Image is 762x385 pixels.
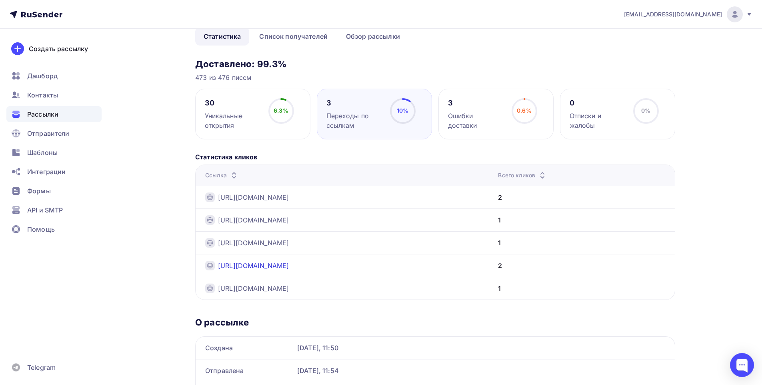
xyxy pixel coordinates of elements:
span: 6.3% [274,107,288,114]
div: 473 из 476 писем [195,73,675,82]
div: Ошибки доставки [448,111,504,130]
a: Рассылки [6,106,102,122]
span: Интеграции [27,167,66,177]
span: 10% [397,107,408,114]
a: Дашборд [6,68,102,84]
a: [EMAIL_ADDRESS][DOMAIN_NAME] [624,6,752,22]
span: Telegram [27,363,56,372]
div: 3 [326,98,383,108]
div: 30 [205,98,261,108]
div: Уникальные открытия [205,111,261,130]
div: Всего кликов [498,171,547,179]
div: Переходы по ссылкам [326,111,383,130]
span: Дашборд [27,71,58,81]
a: Шаблоны [6,145,102,161]
a: [URL][DOMAIN_NAME] [218,238,289,248]
div: 2 [498,192,502,202]
a: Контакты [6,87,102,103]
a: [URL][DOMAIN_NAME] [218,284,289,293]
div: Отписки и жалобы [570,111,626,130]
span: Помощь [27,224,55,234]
div: 2 [498,261,502,270]
a: Список получателей [251,27,336,46]
a: [URL][DOMAIN_NAME] [218,261,289,270]
span: Шаблоны [27,148,58,157]
span: Формы [27,186,51,196]
div: [DATE], 11:54 [297,366,665,375]
h5: Статистика кликов [195,152,675,162]
a: [URL][DOMAIN_NAME] [218,215,289,225]
div: Ссылка [205,171,239,179]
div: [DATE], 11:50 [297,343,665,353]
a: Статистика [195,27,249,46]
div: Создана [205,343,291,353]
h3: О рассылке [195,317,675,328]
div: Отправлена [205,366,291,375]
span: 0% [641,107,650,114]
a: Формы [6,183,102,199]
div: 1 [498,215,501,225]
span: API и SMTP [27,205,63,215]
a: Отправители [6,125,102,141]
a: [URL][DOMAIN_NAME] [218,192,289,202]
span: [EMAIL_ADDRESS][DOMAIN_NAME] [624,10,722,18]
span: Отправители [27,129,70,138]
div: Создать рассылку [29,44,88,54]
span: Контакты [27,90,58,100]
div: 1 [498,238,501,248]
h3: Доставлено: 99.3% [195,58,675,69]
a: Обзор рассылки [338,27,408,46]
span: 0.6% [517,107,532,114]
div: 0 [570,98,626,108]
div: 3 [448,98,504,108]
div: 1 [498,284,501,293]
span: Рассылки [27,109,58,119]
